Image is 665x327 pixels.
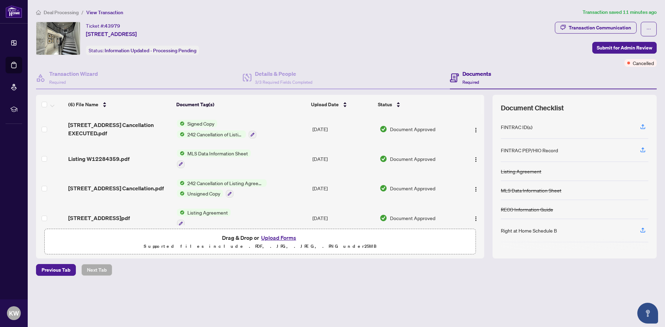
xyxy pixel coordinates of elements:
[597,42,652,53] span: Submit for Admin Review
[259,233,298,242] button: Upload Forms
[390,155,435,163] span: Document Approved
[308,95,375,114] th: Upload Date
[462,70,491,78] h4: Documents
[462,80,479,85] span: Required
[68,155,130,163] span: Listing W12284359.pdf
[105,23,120,29] span: 43979
[42,264,70,275] span: Previous Tab
[177,130,185,138] img: Status Icon
[105,47,196,54] span: Information Updated - Processing Pending
[555,22,637,34] button: Transaction Communication
[470,183,481,194] button: Logo
[68,101,98,108] span: (6) File Name
[380,184,387,192] img: Document Status
[255,70,312,78] h4: Details & People
[380,155,387,163] img: Document Status
[473,157,479,162] img: Logo
[185,149,251,157] span: MLS Data Information Sheet
[177,120,256,138] button: Status IconSigned CopyStatus Icon242 Cancellation of Listing Agreement - Authority to Offer for Sale
[36,10,41,15] span: home
[81,8,83,16] li: /
[86,22,120,30] div: Ticket #:
[49,80,66,85] span: Required
[501,167,541,175] div: Listing Agreement
[375,95,459,114] th: Status
[390,214,435,222] span: Document Approved
[470,153,481,164] button: Logo
[378,101,392,108] span: Status
[185,209,231,216] span: Listing Agreement
[473,216,479,221] img: Logo
[174,95,309,114] th: Document Tag(s)
[501,123,532,131] div: FINTRAC ID(s)
[310,114,377,144] td: [DATE]
[390,184,435,192] span: Document Approved
[646,27,651,31] span: ellipsis
[380,214,387,222] img: Document Status
[9,308,19,318] span: KW
[310,144,377,174] td: [DATE]
[49,70,98,78] h4: Transaction Wizard
[86,9,123,16] span: View Transaction
[68,184,164,192] span: [STREET_ADDRESS] Cancellation.pdf
[185,179,267,187] span: 242 Cancellation of Listing Agreement - Authority to Offer for Sale
[222,233,298,242] span: Drag & Drop or
[501,103,564,113] span: Document Checklist
[177,190,185,197] img: Status Icon
[185,190,223,197] span: Unsigned Copy
[310,203,377,233] td: [DATE]
[310,174,377,203] td: [DATE]
[177,149,251,168] button: Status IconMLS Data Information Sheet
[470,124,481,135] button: Logo
[380,125,387,133] img: Document Status
[68,214,130,222] span: [STREET_ADDRESS]pdf
[311,101,339,108] span: Upload Date
[177,179,185,187] img: Status Icon
[390,125,435,133] span: Document Approved
[177,120,185,127] img: Status Icon
[473,187,479,192] img: Logo
[473,127,479,133] img: Logo
[177,179,267,198] button: Status Icon242 Cancellation of Listing Agreement - Authority to Offer for SaleStatus IconUnsigned...
[177,149,185,157] img: Status Icon
[185,130,246,138] span: 242 Cancellation of Listing Agreement - Authority to Offer for Sale
[65,95,174,114] th: (6) File Name
[49,242,471,251] p: Supported files include .PDF, .JPG, .JPEG, .PNG under 25 MB
[6,5,22,18] img: logo
[501,206,553,213] div: RECO Information Guide
[45,229,476,255] span: Drag & Drop orUpload FormsSupported files include .PDF, .JPG, .JPEG, .PNG under25MB
[36,264,76,276] button: Previous Tab
[501,146,558,154] div: FINTRAC PEP/HIO Record
[177,209,231,227] button: Status IconListing Agreement
[637,303,658,324] button: Open asap
[44,9,79,16] span: Deal Processing
[501,187,561,194] div: MLS Data Information Sheet
[36,22,80,55] img: IMG-W12284359_1.jpg
[177,209,185,216] img: Status Icon
[68,121,171,137] span: [STREET_ADDRESS] Cancellation EXECUTED.pdf
[633,59,654,67] span: Cancelled
[86,30,137,38] span: [STREET_ADDRESS]
[470,212,481,224] button: Logo
[583,8,657,16] article: Transaction saved 11 minutes ago
[255,80,312,85] span: 3/3 Required Fields Completed
[81,264,112,276] button: Next Tab
[569,22,631,33] div: Transaction Communication
[185,120,217,127] span: Signed Copy
[501,227,557,234] div: Right at Home Schedule B
[86,46,199,55] div: Status:
[592,42,657,54] button: Submit for Admin Review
